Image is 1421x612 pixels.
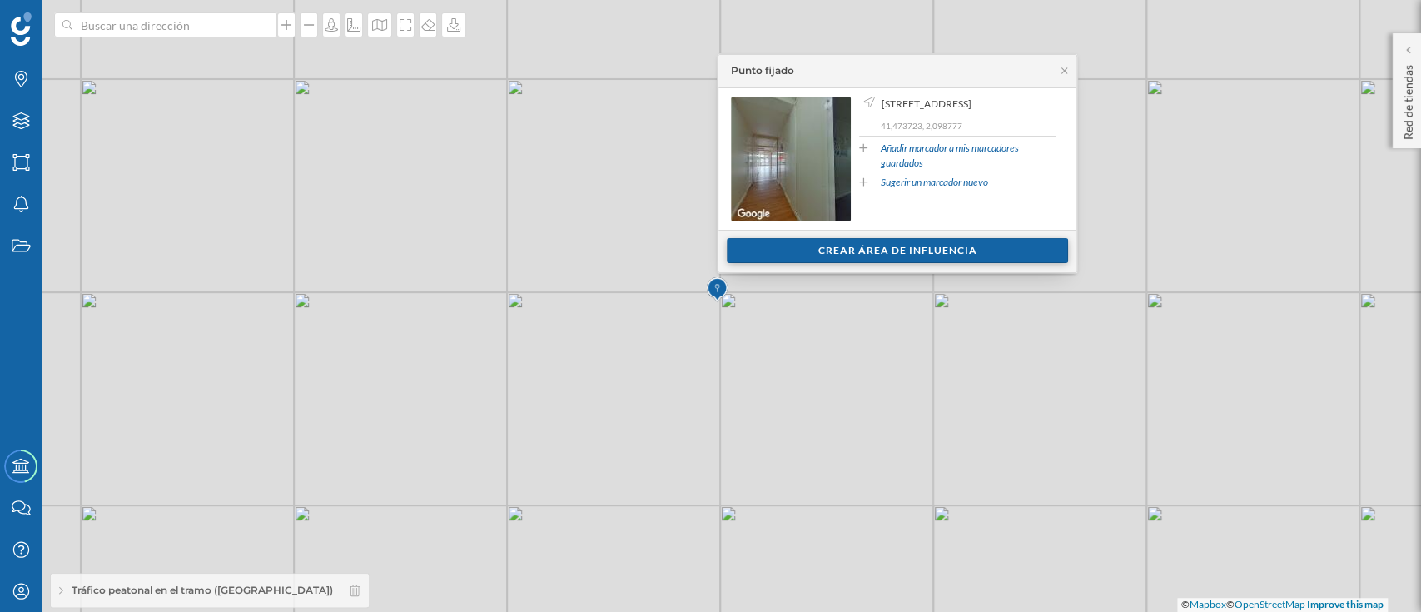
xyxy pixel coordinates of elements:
a: OpenStreetMap [1235,598,1305,610]
p: 41,473723, 2,098777 [880,120,1056,132]
a: Añadir marcador a mis marcadores guardados [881,141,1056,171]
img: streetview [731,97,851,221]
img: Marker [707,273,728,306]
a: Improve this map [1307,598,1384,610]
div: Punto fijado [731,63,794,78]
img: Geoblink Logo [11,12,32,46]
div: © © [1177,598,1388,612]
span: Soporte [33,12,92,27]
span: Tráfico peatonal en el tramo ([GEOGRAPHIC_DATA]) [72,583,333,598]
a: Sugerir un marcador nuevo [881,175,988,190]
p: Red de tiendas [1399,58,1416,140]
a: Mapbox [1190,598,1226,610]
span: [STREET_ADDRESS] [881,97,971,112]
